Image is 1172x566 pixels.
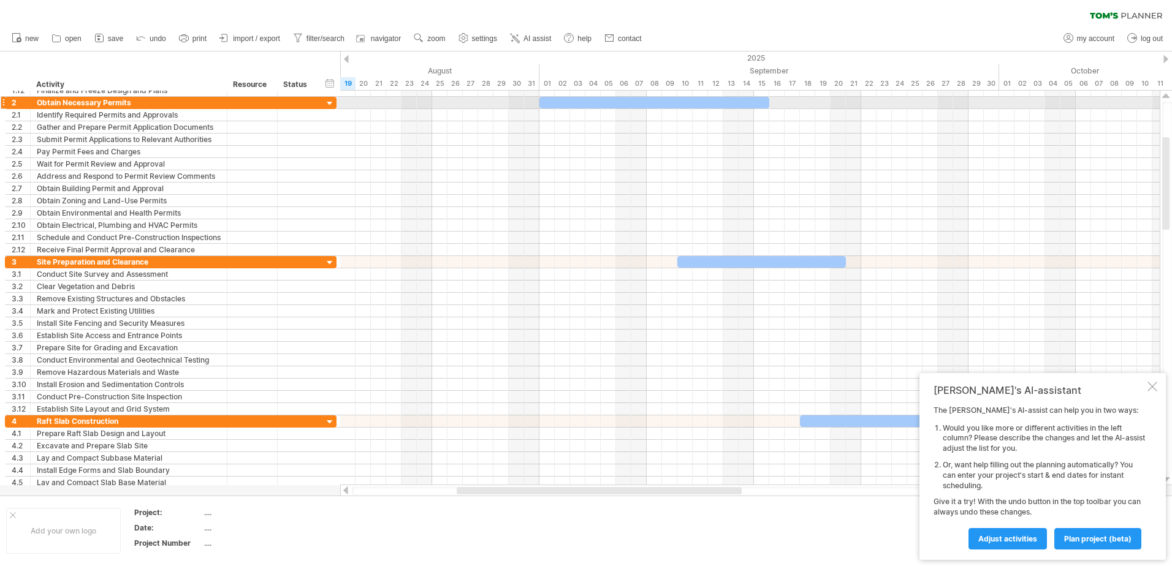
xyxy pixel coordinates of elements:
[12,330,30,341] div: 3.6
[386,77,401,90] div: Friday, 22 August 2025
[37,244,221,255] div: Receive Final Permit Approval and Clearance
[846,77,861,90] div: Sunday, 21 September 2025
[662,77,677,90] div: Tuesday, 9 September 2025
[978,534,1037,543] span: Adjust activities
[192,34,207,43] span: print
[754,77,769,90] div: Monday, 15 September 2025
[12,305,30,317] div: 3.4
[555,77,570,90] div: Tuesday, 2 September 2025
[968,528,1047,549] a: Adjust activities
[204,538,307,548] div: ....
[1060,77,1076,90] div: Sunday, 5 October 2025
[37,97,221,108] div: Obtain Necessary Permits
[12,170,30,182] div: 2.6
[984,77,999,90] div: Tuesday, 30 September 2025
[953,77,968,90] div: Sunday, 28 September 2025
[37,232,221,243] div: Schedule and Conduct Pre-Construction Inspections
[290,31,348,47] a: filter/search
[12,391,30,402] div: 3.11
[37,342,221,353] div: Prepare Site for Grading and Excavation
[12,134,30,145] div: 2.3
[447,77,463,90] div: Tuesday, 26 August 2025
[463,77,478,90] div: Wednesday, 27 August 2025
[618,34,642,43] span: contact
[739,77,754,90] div: Sunday, 14 September 2025
[417,77,432,90] div: Sunday, 24 August 2025
[968,77,984,90] div: Monday, 29 September 2025
[6,508,121,554] div: Add your own logo
[907,77,923,90] div: Thursday, 25 September 2025
[37,158,221,170] div: Wait for Permit Review and Approval
[12,415,30,427] div: 4
[601,31,645,47] a: contact
[12,293,30,304] div: 3.3
[647,77,662,90] div: Monday, 8 September 2025
[539,64,999,77] div: September 2025
[12,219,30,231] div: 2.10
[37,121,221,133] div: Gather and Prepare Permit Application Documents
[1137,77,1152,90] div: Friday, 10 October 2025
[12,379,30,390] div: 3.10
[306,34,344,43] span: filter/search
[12,109,30,121] div: 2.1
[12,121,30,133] div: 2.2
[204,507,307,518] div: ....
[25,34,39,43] span: new
[877,77,892,90] div: Tuesday, 23 September 2025
[340,77,356,90] div: Tuesday, 19 August 2025
[12,440,30,451] div: 4.2
[37,134,221,145] div: Submit Permit Applications to Relevant Authorities
[283,78,310,91] div: Status
[12,477,30,488] div: 4.5
[427,34,445,43] span: zoom
[938,77,953,90] div: Saturday, 27 September 2025
[134,507,202,518] div: Project:
[176,31,210,47] a: print
[37,415,221,427] div: Raft Slab Construction
[37,464,221,476] div: Install Edge Forms and Slab Boundary
[12,317,30,329] div: 3.5
[1030,77,1045,90] div: Friday, 3 October 2025
[677,77,693,90] div: Wednesday, 10 September 2025
[37,366,221,378] div: Remove Hazardous Materials and Waste
[371,77,386,90] div: Thursday, 21 August 2025
[523,34,551,43] span: AI assist
[12,281,30,292] div: 3.2
[9,31,42,47] a: new
[934,406,1145,549] div: The [PERSON_NAME]'s AI-assist can help you in two ways: Give it a try! With the undo button in th...
[356,77,371,90] div: Wednesday, 20 August 2025
[37,305,221,317] div: Mark and Protect Existing Utilities
[36,78,220,91] div: Activity
[800,77,815,90] div: Thursday, 18 September 2025
[815,77,831,90] div: Friday, 19 September 2025
[37,219,221,231] div: Obtain Electrical, Plumbing and HVAC Permits
[12,146,30,157] div: 2.4
[65,34,82,43] span: open
[12,183,30,194] div: 2.7
[233,78,270,91] div: Resource
[37,440,221,451] div: Excavate and Prepare Slab Site
[1091,77,1106,90] div: Tuesday, 7 October 2025
[831,77,846,90] div: Saturday, 20 September 2025
[1054,528,1141,549] a: plan project (beta)
[943,460,1145,491] li: Or, want help filling out the planning automatically? You can enter your project's start & end da...
[507,31,555,47] a: AI assist
[12,403,30,415] div: 3.12
[1141,34,1163,43] span: log out
[509,77,524,90] div: Saturday, 30 August 2025
[785,77,800,90] div: Wednesday, 17 September 2025
[478,77,493,90] div: Thursday, 28 August 2025
[37,428,221,439] div: Prepare Raft Slab Design and Layout
[769,77,785,90] div: Tuesday, 16 September 2025
[12,452,30,464] div: 4.3
[37,403,221,415] div: Establish Site Layout and Grid System
[150,34,166,43] span: undo
[91,31,127,47] a: save
[1077,34,1114,43] span: my account
[1045,77,1060,90] div: Saturday, 4 October 2025
[12,256,30,268] div: 3
[12,158,30,170] div: 2.5
[616,77,631,90] div: Saturday, 6 September 2025
[216,31,284,47] a: import / export
[37,317,221,329] div: Install Site Fencing and Security Measures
